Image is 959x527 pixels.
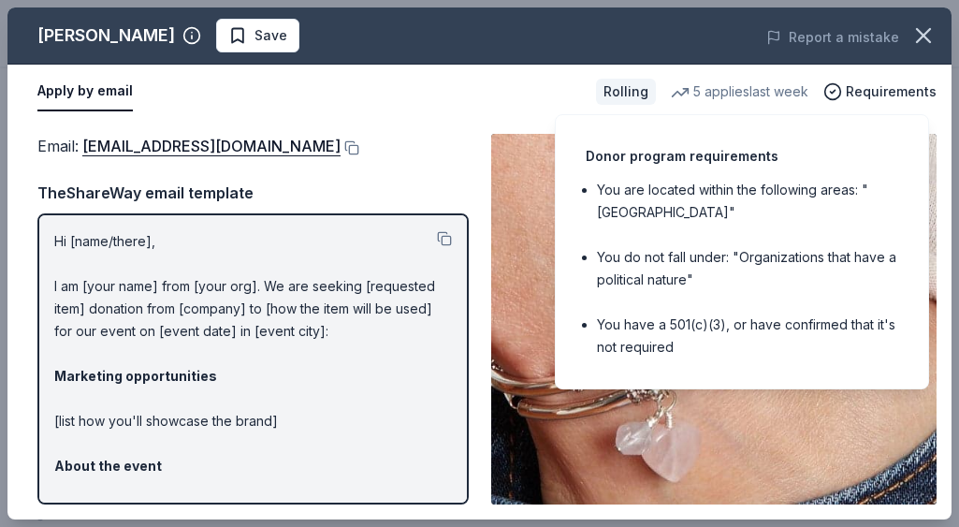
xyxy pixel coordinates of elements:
[54,458,162,474] strong: About the event
[37,137,341,155] span: Email :
[37,181,469,205] div: TheShareWay email template
[37,21,175,51] div: [PERSON_NAME]
[37,72,133,111] button: Apply by email
[216,19,299,52] button: Save
[597,179,898,224] li: You are located within the following areas: "[GEOGRAPHIC_DATA]"
[597,246,898,291] li: You do not fall under: "Organizations that have a political nature"
[596,79,656,105] div: Rolling
[254,24,287,47] span: Save
[491,134,937,505] img: Image for Lizzy James
[597,314,898,359] li: You have a 501(c)(3), or have confirmed that it's not required
[54,368,217,384] strong: Marketing opportunities
[846,81,937,103] span: Requirements
[766,26,899,49] button: Report a mistake
[823,81,937,103] button: Requirements
[586,145,898,168] div: Donor program requirements
[671,81,808,103] div: 5 applies last week
[82,134,341,158] a: [EMAIL_ADDRESS][DOMAIN_NAME]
